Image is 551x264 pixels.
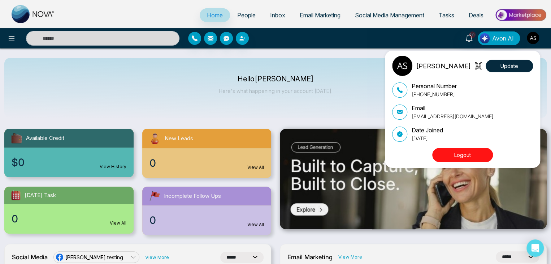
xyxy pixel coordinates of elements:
button: Update [486,60,533,72]
p: [DATE] [412,135,443,142]
button: Logout [432,148,493,162]
div: Open Intercom Messenger [526,239,544,257]
p: Email [412,104,494,112]
p: [EMAIL_ADDRESS][DOMAIN_NAME] [412,112,494,120]
p: [PERSON_NAME] [416,61,471,71]
p: [PHONE_NUMBER] [412,90,457,98]
p: Date Joined [412,126,443,135]
p: Personal Number [412,82,457,90]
